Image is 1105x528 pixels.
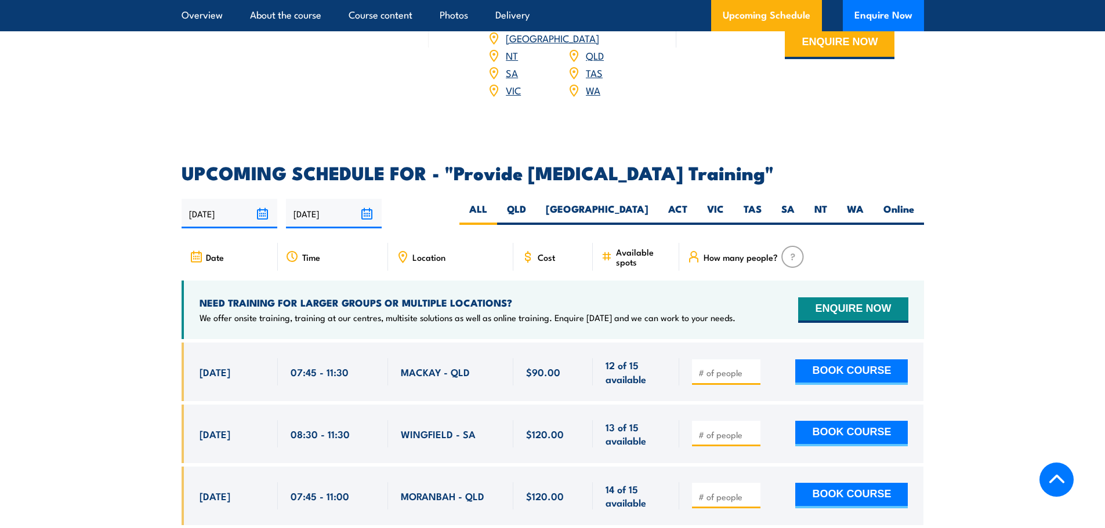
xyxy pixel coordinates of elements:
[506,48,518,62] a: NT
[412,252,445,262] span: Location
[401,427,476,440] span: WINGFIELD - SA
[286,199,382,228] input: To date
[795,359,908,385] button: BOOK COURSE
[616,247,671,267] span: Available spots
[182,164,924,180] h2: UPCOMING SCHEDULE FOR - "Provide [MEDICAL_DATA] Training"
[805,202,837,225] label: NT
[704,252,778,262] span: How many people?
[697,202,734,225] label: VIC
[506,31,599,45] a: [GEOGRAPHIC_DATA]
[200,365,230,378] span: [DATE]
[734,202,771,225] label: TAS
[506,83,521,97] a: VIC
[506,65,518,79] a: SA
[401,365,470,378] span: MACKAY - QLD
[291,365,349,378] span: 07:45 - 11:30
[200,296,736,309] h4: NEED TRAINING FOR LARGER GROUPS OR MULTIPLE LOCATIONS?
[586,48,604,62] a: QLD
[586,83,600,97] a: WA
[497,202,536,225] label: QLD
[785,28,894,59] button: ENQUIRE NOW
[538,252,555,262] span: Cost
[586,65,603,79] a: TAS
[200,427,230,440] span: [DATE]
[658,202,697,225] label: ACT
[526,489,564,502] span: $120.00
[795,483,908,508] button: BOOK COURSE
[200,312,736,323] p: We offer onsite training, training at our centres, multisite solutions as well as online training...
[401,489,484,502] span: MORANBAH - QLD
[302,252,320,262] span: Time
[795,421,908,446] button: BOOK COURSE
[459,202,497,225] label: ALL
[606,358,666,385] span: 12 of 15 available
[798,297,908,323] button: ENQUIRE NOW
[837,202,874,225] label: WA
[536,202,658,225] label: [GEOGRAPHIC_DATA]
[526,365,560,378] span: $90.00
[200,489,230,502] span: [DATE]
[698,367,756,378] input: # of people
[606,482,666,509] span: 14 of 15 available
[291,427,350,440] span: 08:30 - 11:30
[698,429,756,440] input: # of people
[874,202,924,225] label: Online
[291,489,349,502] span: 07:45 - 11:00
[206,252,224,262] span: Date
[182,199,277,228] input: From date
[698,491,756,502] input: # of people
[526,427,564,440] span: $120.00
[606,420,666,447] span: 13 of 15 available
[771,202,805,225] label: SA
